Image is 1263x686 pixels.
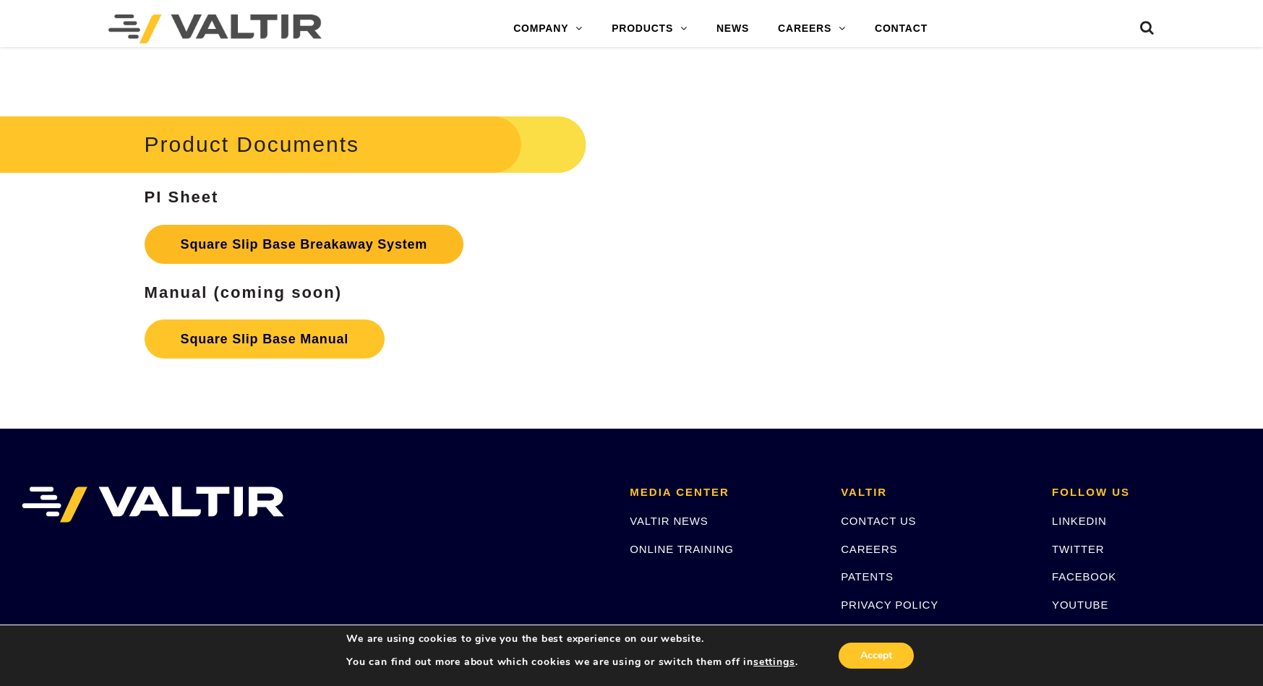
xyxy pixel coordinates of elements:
h2: VALTIR [841,486,1030,499]
h2: FOLLOW US [1052,486,1241,499]
strong: PI Sheet [145,188,219,206]
img: VALTIR [22,486,284,523]
a: ONLINE TRAINING [630,543,733,555]
a: PRIVACY POLICY [841,599,938,611]
a: VALTIR NEWS [630,515,708,527]
a: FACEBOOK [1052,570,1116,583]
button: Accept [839,643,914,669]
a: CONTACT [860,14,942,43]
a: Square Slip Base Manual [145,320,385,359]
h2: MEDIA CENTER [630,486,819,499]
p: You can find out more about which cookies we are using or switch them off in . [346,656,797,669]
strong: Manual (coming soon) [145,283,342,301]
img: Valtir [108,14,322,43]
a: TWITTER [1052,543,1104,555]
a: LINKEDIN [1052,515,1107,527]
a: NEWS [702,14,763,43]
p: We are using cookies to give you the best experience on our website. [346,633,797,646]
a: CAREERS [841,543,897,555]
a: COMPANY [499,14,597,43]
a: CONTACT US [841,515,916,527]
a: PATENTS [841,570,894,583]
a: CAREERS [763,14,860,43]
a: Square Slip Base Breakaway System [145,225,464,264]
a: PRODUCTS [597,14,702,43]
a: YOUTUBE [1052,599,1108,611]
button: settings [753,656,795,669]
